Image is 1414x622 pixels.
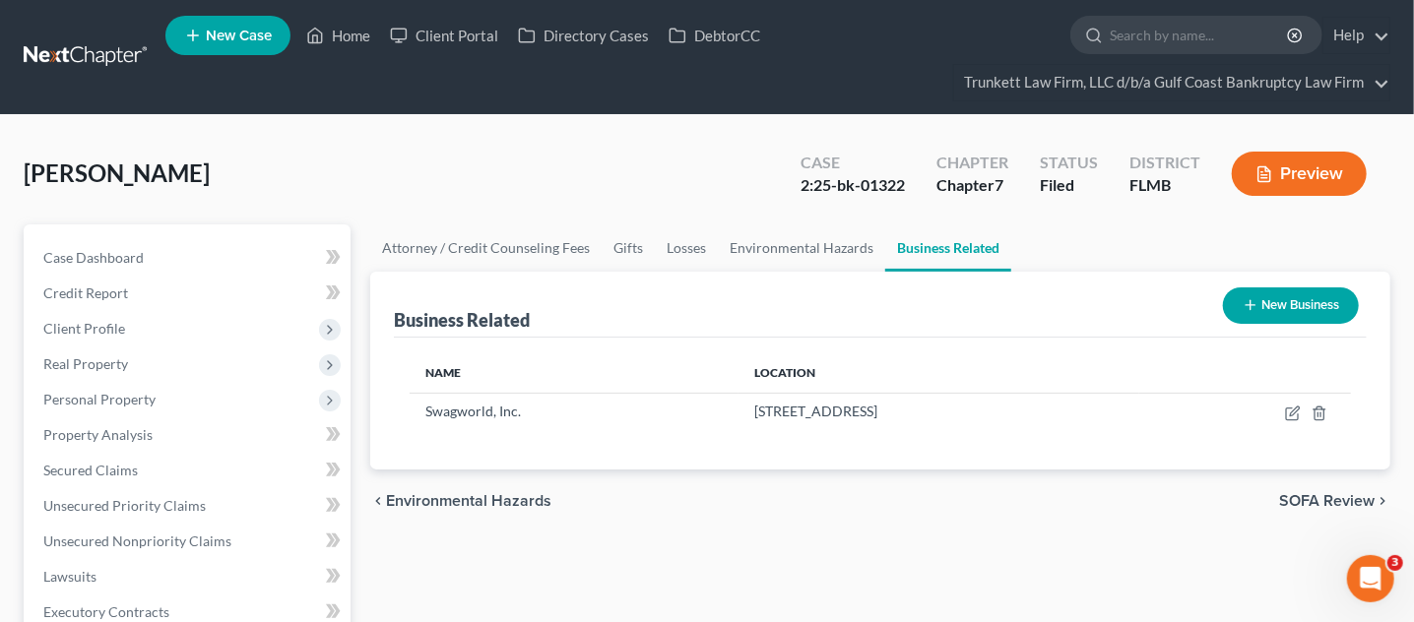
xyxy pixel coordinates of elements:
iframe: Intercom live chat [1347,555,1394,602]
button: chevron_left Environmental Hazards [370,493,551,509]
span: [STREET_ADDRESS] [754,403,877,419]
span: 3 [1387,555,1403,571]
a: DebtorCC [659,18,770,53]
a: Client Portal [380,18,508,53]
button: Preview [1232,152,1367,196]
a: Losses [655,224,718,272]
a: Unsecured Priority Claims [28,488,351,524]
span: SOFA Review [1279,493,1375,509]
a: Secured Claims [28,453,351,488]
a: Home [296,18,380,53]
span: 7 [995,175,1003,194]
span: Unsecured Nonpriority Claims [43,532,231,549]
span: Property Analysis [43,426,153,443]
a: Directory Cases [508,18,659,53]
span: Location [754,365,815,380]
span: Client Profile [43,320,125,337]
input: Search by name... [1110,17,1290,53]
span: Case Dashboard [43,249,144,266]
i: chevron_left [370,493,386,509]
span: New Case [206,29,272,43]
div: 2:25-bk-01322 [801,174,905,197]
span: Lawsuits [43,568,96,585]
div: Business Related [394,308,530,332]
a: Credit Report [28,276,351,311]
span: Unsecured Priority Claims [43,497,206,514]
span: Environmental Hazards [386,493,551,509]
div: FLMB [1129,174,1200,197]
div: Filed [1040,174,1098,197]
span: Executory Contracts [43,603,169,620]
a: Gifts [602,224,655,272]
div: Status [1040,152,1098,174]
a: Attorney / Credit Counseling Fees [370,224,602,272]
button: New Business [1223,287,1359,324]
a: Lawsuits [28,559,351,594]
a: Help [1323,18,1389,53]
span: Name [425,365,461,380]
span: Credit Report [43,284,128,301]
a: Trunkett Law Firm, LLC d/b/a Gulf Coast Bankruptcy Law Firm [954,65,1389,100]
span: Secured Claims [43,462,138,478]
div: District [1129,152,1200,174]
span: [PERSON_NAME] [24,158,210,187]
a: Environmental Hazards [718,224,885,272]
span: Personal Property [43,391,156,407]
div: Case [801,152,905,174]
a: Case Dashboard [28,240,351,276]
span: Swagworld, Inc. [425,403,521,419]
a: Property Analysis [28,417,351,453]
button: SOFA Review chevron_right [1279,493,1390,509]
div: Chapter [936,152,1008,174]
div: Chapter [936,174,1008,197]
a: Unsecured Nonpriority Claims [28,524,351,559]
span: Real Property [43,355,128,372]
a: Business Related [885,224,1011,272]
i: chevron_right [1375,493,1390,509]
